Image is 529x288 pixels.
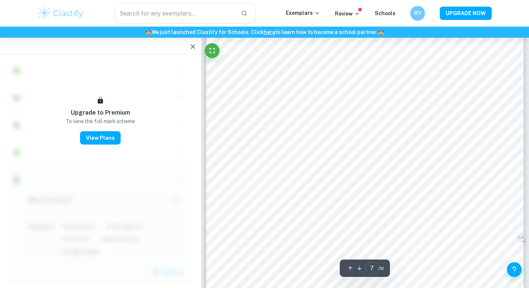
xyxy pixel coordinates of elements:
span: / 12 [378,265,384,272]
h6: Upgrade to Premium [71,108,130,117]
a: Schools [375,10,395,16]
a: here [264,29,275,35]
input: Search for any exemplars... [114,3,235,24]
p: To view the full mark scheme [66,117,135,125]
h6: We just launched Clastify for Schools. Click to learn how to become a school partner. [1,28,528,36]
p: Review [335,10,360,18]
img: Clastify logo [37,6,84,21]
span: 🏫 [145,29,152,35]
span: 🏫 [378,29,384,35]
button: View Plans [80,131,121,145]
button: UPGRADE NOW [440,7,492,20]
button: Fullscreen [205,43,219,58]
button: RY [410,6,425,21]
button: Help and Feedback [507,262,522,277]
h6: RY [414,9,422,17]
p: Exemplars [286,9,320,17]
